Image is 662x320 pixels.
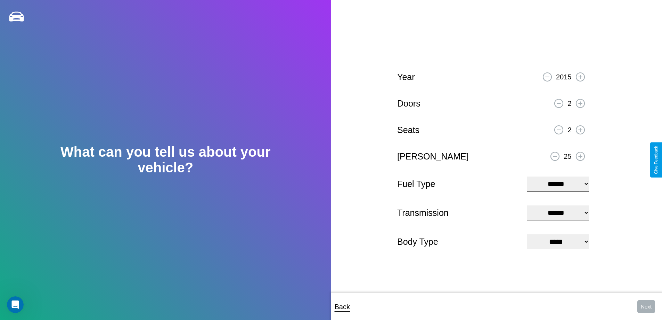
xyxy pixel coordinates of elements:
[637,300,655,313] button: Next
[33,144,298,175] h2: What can you tell us about your vehicle?
[654,146,659,174] div: Give Feedback
[397,96,420,111] p: Doors
[397,234,520,250] p: Body Type
[397,176,520,192] p: Fuel Type
[335,301,350,313] p: Back
[556,71,572,83] p: 2015
[397,69,415,85] p: Year
[397,122,419,138] p: Seats
[397,149,469,164] p: [PERSON_NAME]
[567,124,571,136] p: 2
[564,150,571,163] p: 25
[567,97,571,110] p: 2
[7,296,24,313] iframe: Intercom live chat
[397,205,520,221] p: Transmission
